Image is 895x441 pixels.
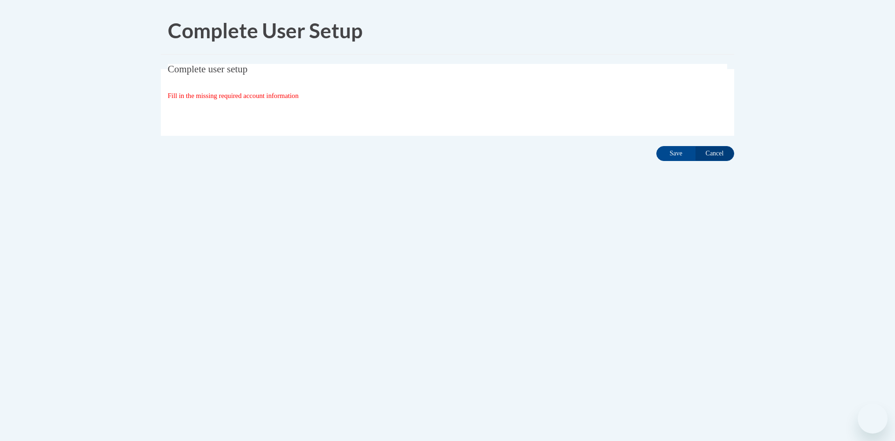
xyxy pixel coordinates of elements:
span: Complete User Setup [168,18,363,42]
span: Complete user setup [168,63,248,75]
span: Fill in the missing required account information [168,92,299,99]
input: Save [656,146,695,161]
input: Cancel [695,146,734,161]
iframe: Button to launch messaging window [858,404,888,434]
